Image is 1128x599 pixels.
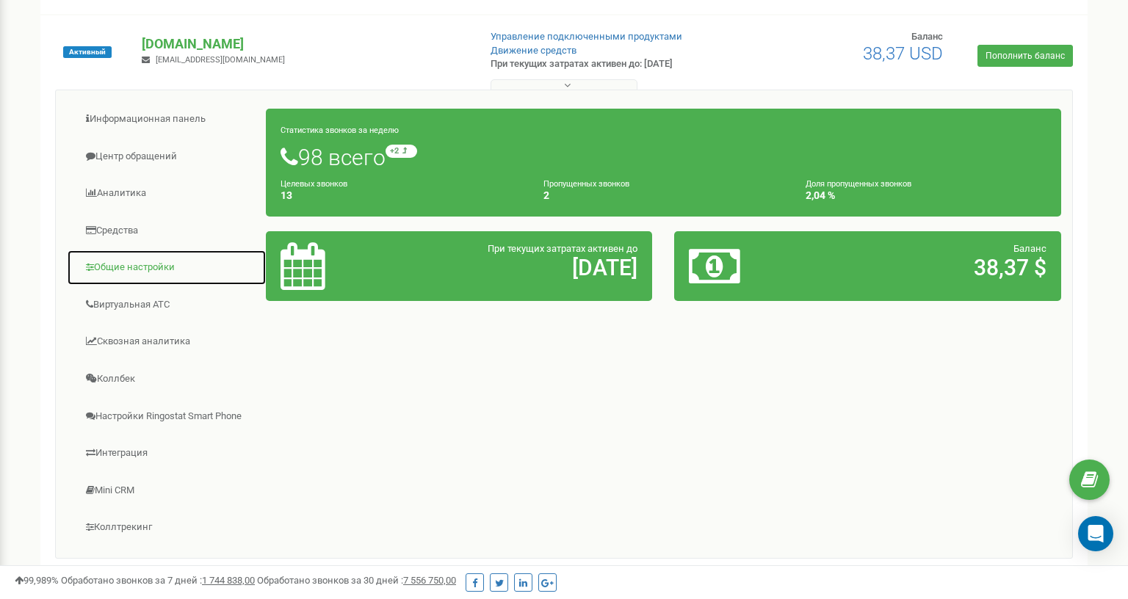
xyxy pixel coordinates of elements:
[1013,243,1046,254] span: Баланс
[281,145,1046,170] h1: 98 всего
[491,31,682,42] a: Управление подключенными продуктами
[67,509,267,545] a: Коллтрекинг
[403,575,456,586] u: 7 556 750,00
[488,243,637,254] span: При текущих затратах активен до
[202,575,255,586] u: 1 744 838,00
[491,57,728,71] p: При текущих затратах активен до: [DATE]
[491,45,576,56] a: Движение средств
[386,145,417,158] small: +2
[67,213,267,249] a: Средства
[1078,516,1113,551] div: Open Intercom Messenger
[67,101,267,137] a: Информационная панель
[67,175,267,211] a: Аналитика
[156,55,285,65] span: [EMAIL_ADDRESS][DOMAIN_NAME]
[816,255,1046,280] h2: 38,37 $
[543,179,629,189] small: Пропущенных звонков
[67,324,267,360] a: Сквозная аналитика
[142,35,466,54] p: [DOMAIN_NAME]
[281,190,521,201] h4: 13
[806,179,911,189] small: Доля пропущенных звонков
[67,435,267,471] a: Интеграция
[67,250,267,286] a: Общие настройки
[257,575,456,586] span: Обработано звонков за 30 дней :
[407,255,637,280] h2: [DATE]
[977,45,1073,67] a: Пополнить баланс
[67,473,267,509] a: Mini CRM
[281,126,399,135] small: Статистика звонков за неделю
[67,287,267,323] a: Виртуальная АТС
[67,399,267,435] a: Настройки Ringostat Smart Phone
[63,46,112,58] span: Активный
[543,190,784,201] h4: 2
[61,575,255,586] span: Обработано звонков за 7 дней :
[15,575,59,586] span: 99,989%
[911,31,943,42] span: Баланс
[281,179,347,189] small: Целевых звонков
[863,43,943,64] span: 38,37 USD
[806,190,1046,201] h4: 2,04 %
[67,139,267,175] a: Центр обращений
[67,361,267,397] a: Коллбек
